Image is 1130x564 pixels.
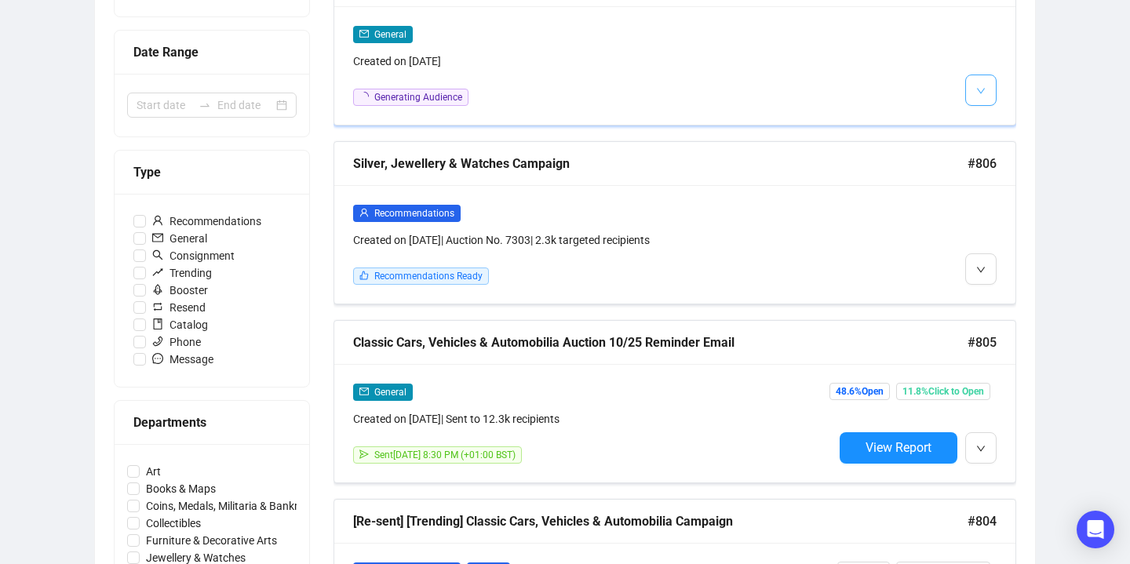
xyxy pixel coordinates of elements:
[968,154,997,173] span: #806
[353,511,968,531] div: [Re-sent] [Trending] Classic Cars, Vehicles & Automobilia Campaign
[374,29,406,40] span: General
[152,215,163,226] span: user
[374,271,483,282] span: Recommendations Ready
[133,413,290,432] div: Departments
[152,353,163,364] span: message
[374,92,462,103] span: Generating Audience
[968,333,997,352] span: #805
[217,96,273,114] input: End date
[896,383,990,400] span: 11.8% Click to Open
[146,333,207,351] span: Phone
[146,299,212,316] span: Resend
[359,208,369,217] span: user
[137,96,192,114] input: Start date
[146,213,268,230] span: Recommendations
[146,230,213,247] span: General
[976,86,986,96] span: down
[152,267,163,278] span: rise
[359,449,369,459] span: send
[1077,511,1114,548] div: Open Intercom Messenger
[152,318,163,329] span: book
[146,351,220,368] span: Message
[146,247,241,264] span: Consignment
[140,515,207,532] span: Collectibles
[133,162,290,182] div: Type
[359,271,369,280] span: like
[353,231,833,249] div: Created on [DATE] | Auction No. 7303 | 2.3k targeted recipients
[976,444,986,453] span: down
[334,320,1016,483] a: Classic Cars, Vehicles & Automobilia Auction 10/25 Reminder Email#805mailGeneralCreated on [DATE]...
[374,387,406,398] span: General
[146,316,214,333] span: Catalog
[140,497,328,515] span: Coins, Medals, Militaria & Banknotes
[976,265,986,275] span: down
[866,440,931,455] span: View Report
[353,154,968,173] div: Silver, Jewellery & Watches Campaign
[133,42,290,62] div: Date Range
[334,141,1016,304] a: Silver, Jewellery & Watches Campaign#806userRecommendationsCreated on [DATE]| Auction No. 7303| 2...
[353,53,833,70] div: Created on [DATE]
[146,264,218,282] span: Trending
[146,282,214,299] span: Booster
[152,232,163,243] span: mail
[353,410,833,428] div: Created on [DATE] | Sent to 12.3k recipients
[140,463,167,480] span: Art
[152,249,163,260] span: search
[359,29,369,38] span: mail
[840,432,957,464] button: View Report
[374,449,516,460] span: Sent [DATE] 8:30 PM (+01:00 BST)
[199,99,211,111] span: swap-right
[140,480,222,497] span: Books & Maps
[152,301,163,312] span: retweet
[152,336,163,347] span: phone
[359,387,369,396] span: mail
[152,284,163,295] span: rocket
[374,208,454,219] span: Recommendations
[968,511,997,531] span: #804
[199,99,211,111] span: to
[140,532,283,549] span: Furniture & Decorative Arts
[358,90,371,104] span: loading
[829,383,890,400] span: 48.6% Open
[353,333,968,352] div: Classic Cars, Vehicles & Automobilia Auction 10/25 Reminder Email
